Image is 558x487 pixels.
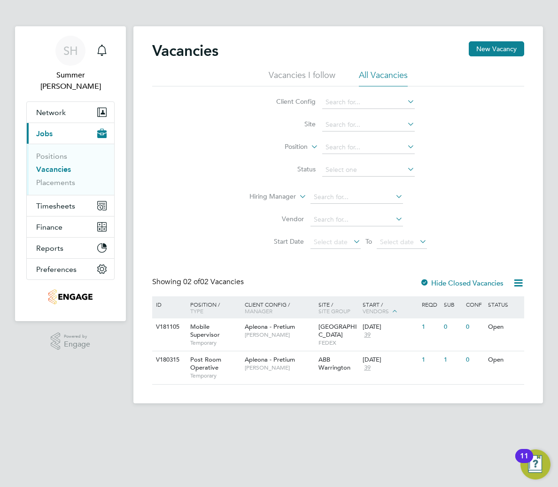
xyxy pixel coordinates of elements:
[419,351,442,369] div: 1
[310,213,403,226] input: Search for...
[322,118,415,131] input: Search for...
[242,296,316,319] div: Client Config /
[486,351,523,369] div: Open
[190,307,203,315] span: Type
[27,195,114,216] button: Timesheets
[486,318,523,336] div: Open
[152,277,246,287] div: Showing
[359,70,408,86] li: All Vacancies
[250,237,304,246] label: Start Date
[318,339,358,347] span: FEDEX
[36,201,75,210] span: Timesheets
[51,332,91,350] a: Powered byEngage
[464,318,486,336] div: 0
[27,238,114,258] button: Reports
[442,296,464,312] div: Sub
[245,307,272,315] span: Manager
[26,289,115,304] a: Go to home page
[442,318,464,336] div: 0
[322,141,415,154] input: Search for...
[27,216,114,237] button: Finance
[262,165,316,173] label: Status
[27,102,114,123] button: Network
[310,191,403,204] input: Search for...
[419,296,442,312] div: Reqd
[363,364,372,372] span: 39
[363,235,375,247] span: To
[36,152,67,161] a: Positions
[183,296,242,319] div: Position /
[419,318,442,336] div: 1
[26,70,115,92] span: Summer Hadden
[469,41,524,56] button: New Vacancy
[262,97,316,106] label: Client Config
[36,265,77,274] span: Preferences
[322,163,415,177] input: Select one
[314,238,348,246] span: Select date
[363,331,372,339] span: 39
[27,259,114,279] button: Preferences
[36,165,71,174] a: Vacancies
[36,129,53,138] span: Jobs
[64,340,90,348] span: Engage
[380,238,414,246] span: Select date
[269,70,335,86] li: Vacancies I follow
[464,351,486,369] div: 0
[190,339,240,347] span: Temporary
[245,364,314,371] span: [PERSON_NAME]
[36,244,63,253] span: Reports
[48,289,92,304] img: romaxrecruitment-logo-retina.png
[242,192,296,201] label: Hiring Manager
[250,215,304,223] label: Vendor
[316,296,360,319] div: Site /
[318,356,350,371] span: ABB Warrington
[27,123,114,144] button: Jobs
[318,323,357,339] span: [GEOGRAPHIC_DATA]
[190,356,221,371] span: Post Room Operative
[464,296,486,312] div: Conf
[36,223,62,232] span: Finance
[520,456,528,468] div: 11
[245,356,295,363] span: Apleona - Pretium
[318,307,350,315] span: Site Group
[183,277,200,286] span: 02 of
[15,26,126,321] nav: Main navigation
[360,296,419,320] div: Start /
[363,307,389,315] span: Vendors
[245,323,295,331] span: Apleona - Pretium
[63,45,78,57] span: SH
[190,323,220,339] span: Mobile Supervisor
[154,318,183,336] div: V181105
[245,331,314,339] span: [PERSON_NAME]
[36,178,75,187] a: Placements
[183,277,244,286] span: 02 Vacancies
[152,41,218,60] h2: Vacancies
[363,356,417,364] div: [DATE]
[154,351,183,369] div: V180315
[27,144,114,195] div: Jobs
[254,142,308,152] label: Position
[363,323,417,331] div: [DATE]
[486,296,523,312] div: Status
[26,36,115,92] a: SHSummer [PERSON_NAME]
[36,108,66,117] span: Network
[154,296,183,312] div: ID
[442,351,464,369] div: 1
[190,372,240,379] span: Temporary
[520,449,550,479] button: Open Resource Center, 11 new notifications
[420,278,504,287] label: Hide Closed Vacancies
[64,332,90,340] span: Powered by
[262,120,316,128] label: Site
[322,96,415,109] input: Search for...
